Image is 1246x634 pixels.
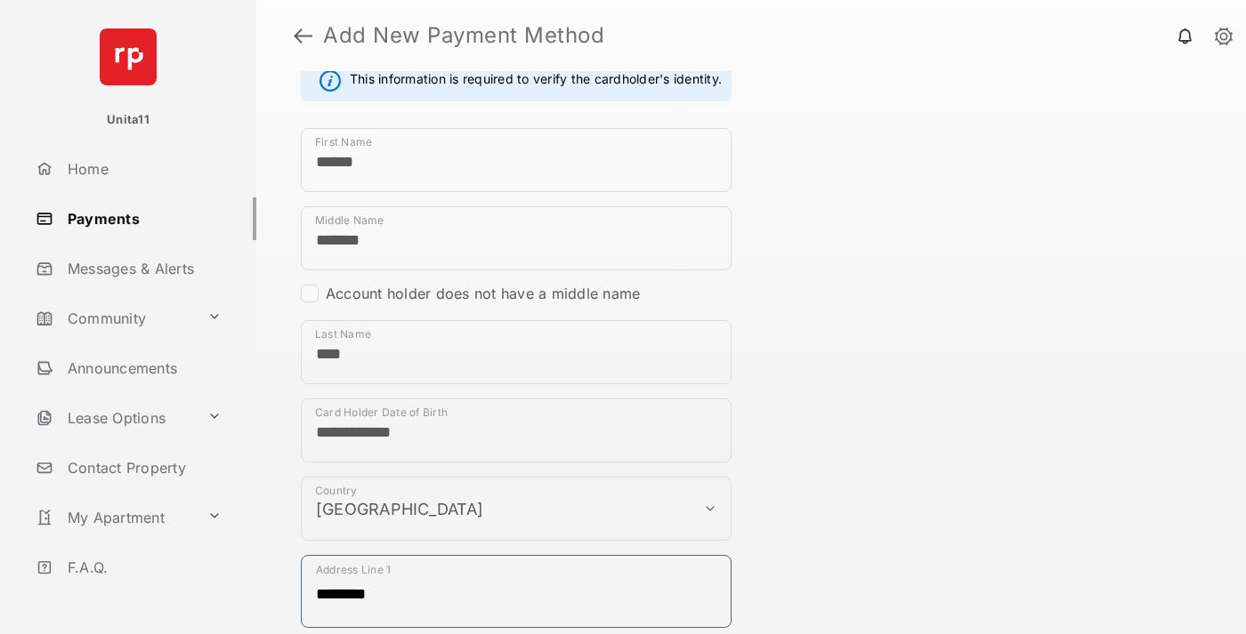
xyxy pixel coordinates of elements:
a: Payments [28,197,256,240]
a: F.A.Q. [28,546,256,589]
img: svg+xml;base64,PHN2ZyB4bWxucz0iaHR0cDovL3d3dy53My5vcmcvMjAwMC9zdmciIHdpZHRoPSI2NCIgaGVpZ2h0PSI2NC... [100,28,157,85]
div: payment_method_screening[postal_addresses][country] [301,477,732,541]
span: This information is required to verify the cardholder's identity. [350,70,722,92]
a: Contact Property [28,446,256,489]
a: Community [28,297,200,340]
a: Home [28,148,256,190]
p: Unita11 [107,111,150,129]
a: Messages & Alerts [28,247,256,290]
div: payment_method_screening[postal_addresses][addressLine1] [301,555,732,628]
strong: Add New Payment Method [323,25,604,46]
a: Announcements [28,347,256,389]
a: Lease Options [28,397,200,439]
label: Account holder does not have a middle name [326,285,640,302]
a: My Apartment [28,496,200,539]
